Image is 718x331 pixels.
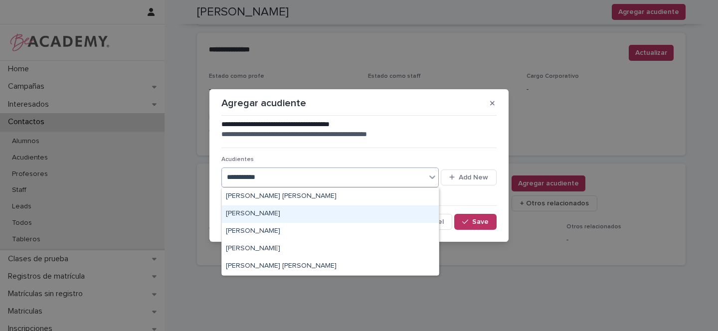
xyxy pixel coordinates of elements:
div: Ana Margarita Corrales Arbelaez [222,188,439,205]
div: Margarita Cuartas Jimenez [222,240,439,258]
div: Margarita Cruz [222,223,439,240]
button: Add New [441,169,497,185]
p: Agregar acudiente [221,97,306,109]
span: Acudientes [221,157,254,163]
div: Margarita Cajiao Giraldo [222,205,439,223]
button: Save [454,214,497,230]
div: Rosa Margarita Campo Atencia [222,258,439,275]
span: Save [472,218,489,225]
span: Add New [459,174,488,181]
